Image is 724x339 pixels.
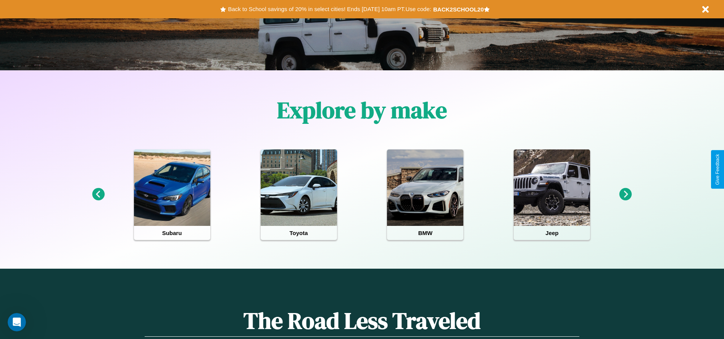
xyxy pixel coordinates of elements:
h1: Explore by make [277,94,447,126]
h4: Subaru [134,226,210,240]
div: Give Feedback [715,154,720,185]
h1: The Road Less Traveled [145,305,579,337]
h4: Toyota [261,226,337,240]
iframe: Intercom live chat [8,313,26,331]
h4: Jeep [514,226,590,240]
button: Back to School savings of 20% in select cities! Ends [DATE] 10am PT.Use code: [226,4,433,15]
b: BACK2SCHOOL20 [433,6,484,13]
h4: BMW [387,226,463,240]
